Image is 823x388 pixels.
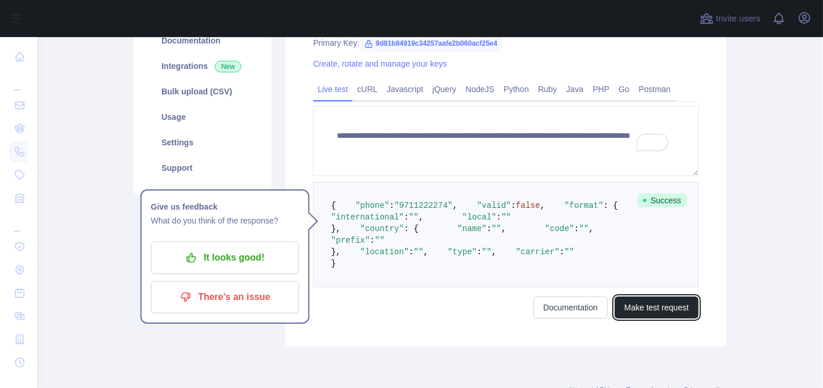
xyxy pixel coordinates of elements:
span: : [497,213,501,222]
span: "9711222274" [394,201,453,210]
a: jQuery [428,80,461,98]
span: "" [501,213,511,222]
p: What do you think of the response? [151,214,299,228]
span: Invite users [716,12,760,25]
span: "" [375,236,385,245]
a: Integrations New [148,53,258,79]
a: Settings [148,130,258,155]
span: "phone" [355,201,390,210]
span: "country" [360,224,404,233]
span: }, [331,247,341,257]
span: , [540,201,545,210]
span: "" [409,213,418,222]
span: "code" [545,224,574,233]
span: "format" [564,201,603,210]
p: There's an issue [160,287,291,307]
button: There's an issue [151,281,299,313]
span: "international" [331,213,404,222]
a: NodeJS [461,80,499,98]
a: Documentation [534,297,608,319]
a: PHP [588,80,614,98]
a: Python [499,80,534,98]
a: Create, rotate and manage your keys [313,59,447,68]
a: Support [148,155,258,181]
span: "local" [462,213,497,222]
a: Java [562,80,589,98]
span: : [409,247,413,257]
span: , [491,247,496,257]
span: "location" [360,247,409,257]
span: "prefix" [331,236,370,245]
span: "carrier" [516,247,560,257]
a: Go [614,80,634,98]
span: "" [564,247,574,257]
span: "" [482,247,492,257]
span: Success [638,193,687,207]
span: : [511,201,516,210]
textarea: To enrich screen reader interactions, please activate Accessibility in Grammarly extension settings [313,106,699,176]
span: false [516,201,540,210]
a: Documentation [148,28,258,53]
span: , [418,213,423,222]
span: }, [331,224,341,233]
h1: Give us feedback [151,200,299,214]
button: Make test request [615,297,699,319]
p: It looks good! [160,248,291,268]
span: "valid" [477,201,511,210]
span: : [477,247,482,257]
span: : { [604,201,618,210]
span: 9d81b84919c34257aafe2b060acf25e4 [359,35,502,52]
span: "" [491,224,501,233]
span: "type" [448,247,477,257]
a: cURL [352,80,382,98]
div: ... [9,211,28,234]
span: : [404,213,409,222]
span: New [215,61,241,72]
span: { [331,201,336,210]
span: , [453,201,457,210]
span: "" [579,224,589,233]
div: ... [9,69,28,93]
span: "" [414,247,424,257]
a: Usage [148,104,258,130]
span: , [589,224,593,233]
a: Javascript [382,80,428,98]
span: : { [404,224,418,233]
span: : [390,201,394,210]
a: Live test [313,80,352,98]
span: , [501,224,506,233]
span: "name" [457,224,486,233]
span: : [560,247,564,257]
a: Bulk upload (CSV) [148,79,258,104]
span: : [574,224,579,233]
span: : [370,236,374,245]
button: It looks good! [151,241,299,274]
div: Primary Key: [313,37,699,49]
span: } [331,259,336,268]
span: : [487,224,491,233]
button: Invite users [697,9,763,28]
a: Ruby [534,80,562,98]
a: Postman [634,80,675,98]
span: , [424,247,428,257]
